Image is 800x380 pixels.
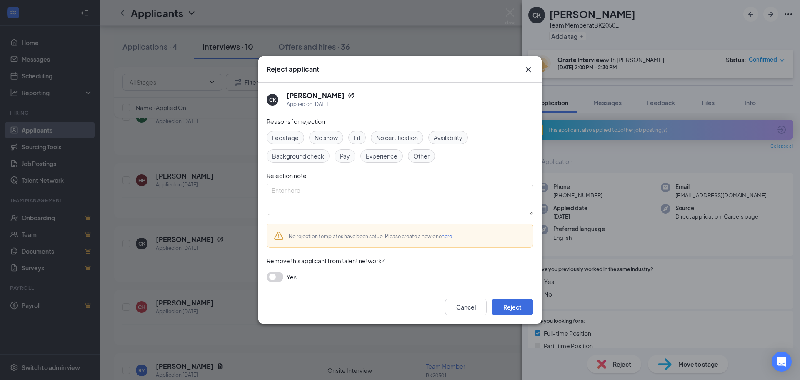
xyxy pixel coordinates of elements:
[272,151,324,161] span: Background check
[269,96,276,103] div: CK
[274,231,284,241] svg: Warning
[289,233,453,239] span: No rejection templates have been setup. Please create a new one .
[267,118,325,125] span: Reasons for rejection
[340,151,350,161] span: Pay
[287,100,355,108] div: Applied on [DATE]
[267,257,385,264] span: Remove this applicant from talent network?
[287,272,297,282] span: Yes
[348,92,355,99] svg: Reapply
[376,133,418,142] span: No certification
[267,65,319,74] h3: Reject applicant
[315,133,338,142] span: No show
[366,151,397,161] span: Experience
[442,233,452,239] a: here
[523,65,533,75] svg: Cross
[267,172,307,179] span: Rejection note
[272,133,299,142] span: Legal age
[772,352,792,372] div: Open Intercom Messenger
[434,133,462,142] span: Availability
[492,299,533,315] button: Reject
[523,65,533,75] button: Close
[413,151,430,161] span: Other
[287,91,345,100] h5: [PERSON_NAME]
[354,133,360,142] span: Fit
[445,299,487,315] button: Cancel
